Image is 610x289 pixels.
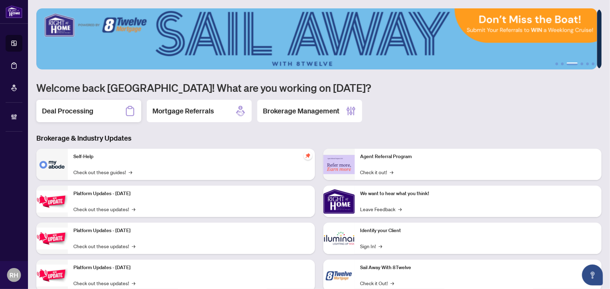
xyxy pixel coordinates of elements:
span: → [132,205,135,213]
a: Check out these updates!→ [73,242,135,250]
a: Check it Out!→ [360,279,394,287]
h2: Brokerage Management [263,106,339,116]
a: Leave Feedback→ [360,205,402,213]
a: Check out these updates!→ [73,279,135,287]
span: → [129,168,132,176]
p: Self-Help [73,153,309,161]
a: Check it out!→ [360,168,394,176]
a: Check out these updates!→ [73,205,135,213]
span: → [379,242,382,250]
a: Sign In!→ [360,242,382,250]
img: We want to hear what you think! [323,186,355,217]
span: → [132,279,135,287]
button: 4 [581,62,583,65]
p: We want to hear what you think! [360,190,596,198]
button: Open asap [582,265,603,286]
button: 5 [586,62,589,65]
p: Platform Updates - [DATE] [73,227,309,235]
p: Agent Referral Program [360,153,596,161]
button: 6 [592,62,595,65]
p: Identify your Client [360,227,596,235]
button: 1 [555,62,558,65]
a: Check out these guides!→ [73,168,132,176]
img: Platform Updates - July 21, 2025 [36,191,68,213]
button: 2 [561,62,564,65]
span: → [399,205,402,213]
img: Identify your Client [323,223,355,254]
span: → [391,279,394,287]
button: 3 [567,62,578,65]
span: pushpin [304,151,312,160]
img: logo [6,5,22,18]
h1: Welcome back [GEOGRAPHIC_DATA]! What are you working on [DATE]? [36,81,602,94]
img: Slide 2 [36,8,597,69]
p: Platform Updates - [DATE] [73,264,309,272]
span: → [390,168,394,176]
h3: Brokerage & Industry Updates [36,133,602,143]
img: Agent Referral Program [323,155,355,174]
p: Platform Updates - [DATE] [73,190,309,198]
span: → [132,242,135,250]
h2: Deal Processing [42,106,93,116]
img: Self-Help [36,149,68,180]
span: RH [10,270,19,280]
img: Platform Updates - June 23, 2025 [36,265,68,287]
h2: Mortgage Referrals [152,106,214,116]
img: Platform Updates - July 8, 2025 [36,228,68,250]
p: Sail Away With 8Twelve [360,264,596,272]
